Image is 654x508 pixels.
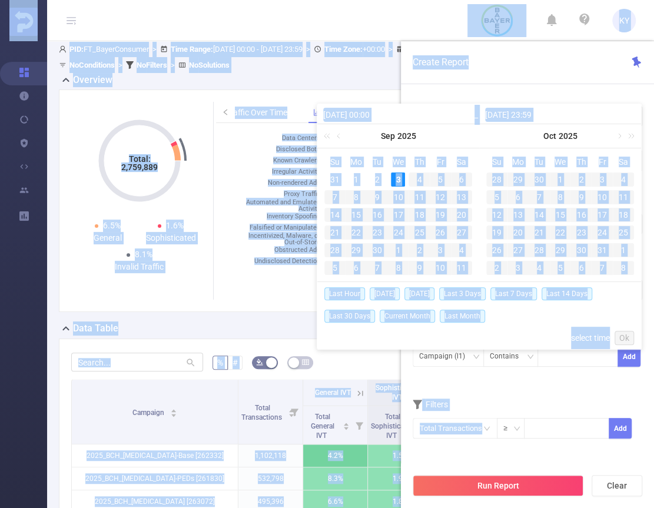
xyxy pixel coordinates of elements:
[324,45,363,54] b: Time Zone:
[409,206,430,224] td: September 18, 2025
[486,243,507,257] div: 26
[542,124,557,148] a: Oct
[618,346,640,367] button: Add
[72,467,238,490] p: 2025_BCH_[MEDICAL_DATA]-PEDs [261830]
[486,188,507,206] td: October 5, 2025
[550,208,571,222] div: 15
[486,224,507,241] td: October 19, 2025
[592,206,613,224] td: October 17, 2025
[430,259,451,277] td: October 10, 2025
[550,171,571,188] td: October 1, 2025
[490,347,527,366] div: Contains
[550,172,571,187] div: 1
[592,225,613,240] div: 24
[303,444,367,467] p: 4.2%
[507,188,529,206] td: October 6, 2025
[413,400,448,409] span: Filters
[315,389,351,397] span: General IVT
[346,241,367,259] td: September 29, 2025
[238,444,303,467] p: 1,102,118
[430,261,451,275] div: 10
[507,224,529,241] td: October 20, 2025
[507,241,529,259] td: October 27, 2025
[166,221,184,230] span: 1.6%
[367,190,388,204] div: 9
[343,421,350,428] div: Sort
[170,407,177,411] i: icon: caret-up
[388,206,409,224] td: September 17, 2025
[430,206,451,224] td: September 19, 2025
[619,9,629,32] span: KY
[388,241,409,259] td: October 1, 2025
[557,124,579,148] a: 2025
[451,241,472,259] td: October 4, 2025
[324,243,346,257] div: 28
[592,475,642,496] button: Clear
[9,8,38,36] img: Protected Media
[451,206,472,224] td: September 20, 2025
[380,310,435,323] span: Current Month
[388,157,409,167] span: We
[367,206,388,224] td: September 16, 2025
[570,172,592,187] div: 2
[451,243,472,257] div: 4
[256,358,263,366] i: icon: bg-colors
[409,243,430,257] div: 2
[529,206,550,224] td: October 14, 2025
[490,287,537,300] span: Last 7 Days
[613,153,634,171] th: Sat
[592,171,613,188] td: October 3, 2025
[529,157,550,167] span: Tu
[550,241,571,259] td: October 29, 2025
[388,190,409,204] div: 10
[334,124,345,148] a: Previous month (PageUp)
[241,404,284,421] span: Total Transactions
[430,190,451,204] div: 12
[69,45,84,54] b: PID:
[274,247,320,254] tspan: Obstructed Ads
[367,171,388,188] td: September 2, 2025
[592,172,613,187] div: 3
[346,259,367,277] td: October 6, 2025
[430,243,451,257] div: 3
[570,188,592,206] td: October 9, 2025
[303,467,367,490] p: 8.3%
[507,157,529,167] span: Mo
[246,198,320,206] tspan: Automated and Emulated
[367,157,388,167] span: Tu
[613,171,634,188] td: October 4, 2025
[248,232,320,240] tspan: Incentivized, Malware, or
[409,171,430,188] td: September 4, 2025
[592,190,613,204] div: 10
[284,238,320,246] tspan: Out-of-Store
[570,259,592,277] td: November 6, 2025
[388,259,409,277] td: October 8, 2025
[430,241,451,259] td: October 3, 2025
[529,243,550,257] div: 28
[486,206,507,224] td: October 12, 2025
[324,190,346,204] div: 7
[430,224,451,241] td: September 26, 2025
[486,172,507,187] div: 28
[486,208,507,222] div: 12
[346,188,367,206] td: September 8, 2025
[507,243,529,257] div: 27
[419,347,473,366] div: Campaign (l1)
[592,153,613,171] th: Fri
[409,261,430,275] div: 9
[613,225,634,240] div: 25
[409,190,430,204] div: 11
[254,258,320,265] tspan: Undisclosed Detection
[324,171,346,188] td: August 31, 2025
[570,157,592,167] span: Th
[367,208,388,222] div: 16
[189,61,230,69] b: No Solutions
[507,172,529,187] div: 29
[451,157,472,167] span: Sa
[613,259,634,277] td: November 8, 2025
[121,162,158,172] tspan: 2,759,889
[368,444,432,467] p: 1.5%
[346,206,367,224] td: September 15, 2025
[615,331,634,345] a: Ok
[367,243,388,257] div: 30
